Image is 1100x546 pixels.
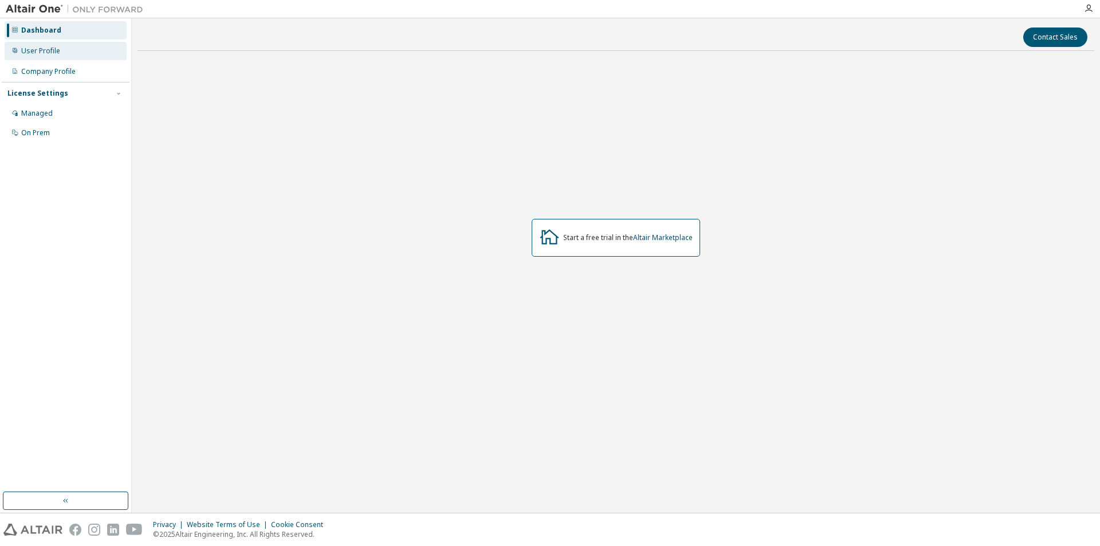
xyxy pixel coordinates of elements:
div: Start a free trial in the [563,233,693,242]
div: Website Terms of Use [187,520,271,529]
div: User Profile [21,46,60,56]
p: © 2025 Altair Engineering, Inc. All Rights Reserved. [153,529,330,539]
img: facebook.svg [69,524,81,536]
div: Dashboard [21,26,61,35]
img: Altair One [6,3,149,15]
div: On Prem [21,128,50,138]
div: Privacy [153,520,187,529]
div: Cookie Consent [271,520,330,529]
div: Managed [21,109,53,118]
div: Company Profile [21,67,76,76]
img: altair_logo.svg [3,524,62,536]
img: youtube.svg [126,524,143,536]
img: linkedin.svg [107,524,119,536]
button: Contact Sales [1023,28,1087,47]
div: License Settings [7,89,68,98]
a: Altair Marketplace [633,233,693,242]
img: instagram.svg [88,524,100,536]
